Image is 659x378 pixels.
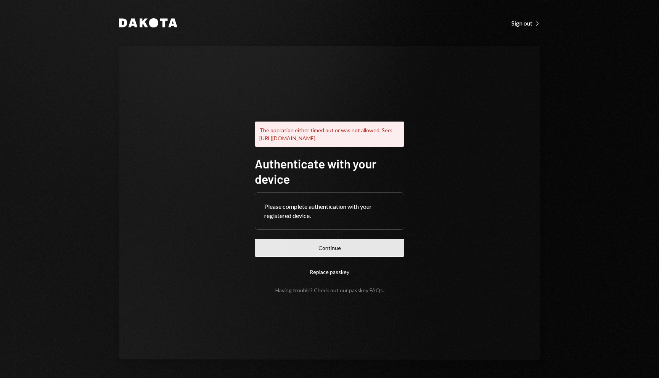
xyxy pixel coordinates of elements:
[511,19,540,27] a: Sign out
[255,239,404,257] button: Continue
[255,263,404,281] button: Replace passkey
[275,287,384,293] div: Having trouble? Check out our .
[349,287,383,294] a: passkey FAQs
[255,122,404,147] div: The operation either timed out or was not allowed. See: [URL][DOMAIN_NAME].
[255,156,404,186] h1: Authenticate with your device
[264,202,395,220] div: Please complete authentication with your registered device.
